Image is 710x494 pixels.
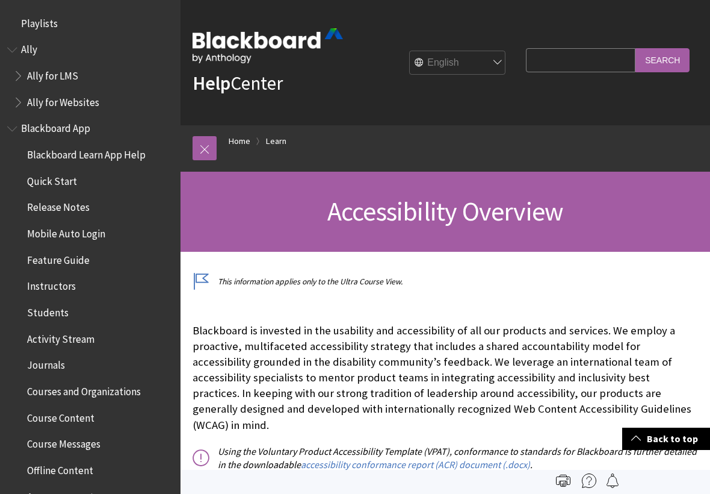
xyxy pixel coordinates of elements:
[27,277,76,293] span: Instructors
[327,195,563,228] span: Accessibility Overview
[193,71,230,95] strong: Help
[27,66,78,82] span: Ally for LMS
[193,323,698,433] p: Blackboard is invested in the usability and accessibility of all our products and services. We em...
[27,198,90,214] span: Release Notes
[301,458,530,471] a: accessibility conformance report (ACR) document (.docx)
[27,381,141,398] span: Courses and Organizations
[27,302,69,319] span: Students
[27,355,65,372] span: Journals
[605,474,620,488] img: Follow this page
[193,71,283,95] a: HelpCenter
[193,276,698,287] p: This information applies only to the Ultra Course View.
[27,329,94,345] span: Activity Stream
[27,434,100,451] span: Course Messages
[582,474,596,488] img: More help
[622,428,710,450] a: Back to top
[556,474,570,488] img: Print
[21,13,58,30] span: Playlists
[27,460,93,477] span: Offline Content
[266,134,286,149] a: Learn
[635,48,690,72] input: Search
[7,40,173,113] nav: Book outline for Anthology Ally Help
[21,119,90,135] span: Blackboard App
[27,224,105,240] span: Mobile Auto Login
[27,92,99,108] span: Ally for Websites
[21,40,37,56] span: Ally
[410,51,506,75] select: Site Language Selector
[27,145,146,161] span: Blackboard Learn App Help
[229,134,250,149] a: Home
[7,13,173,34] nav: Book outline for Playlists
[27,408,94,424] span: Course Content
[27,171,77,187] span: Quick Start
[27,250,90,266] span: Feature Guide
[193,28,343,63] img: Blackboard by Anthology
[193,445,698,472] p: Using the Voluntary Product Accessibility Template (VPAT), conformance to standards for Blackboar...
